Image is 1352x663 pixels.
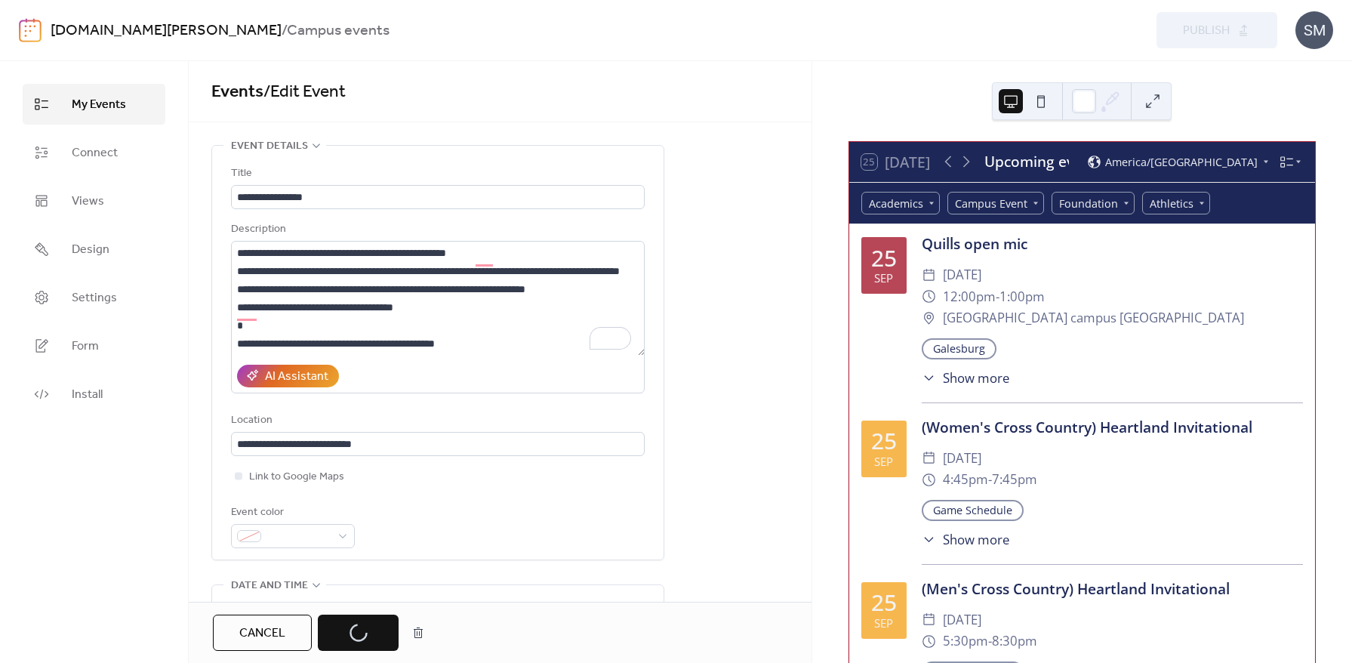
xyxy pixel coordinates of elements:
[72,289,117,307] span: Settings
[922,369,936,387] div: ​
[231,241,645,356] textarea: To enrich screen reader interactions, please activate Accessibility in Grammarly extension settings
[72,241,109,259] span: Design
[871,430,897,452] div: 25
[287,17,390,45] b: Campus events
[922,578,1303,600] div: (Men's Cross Country) Heartland Invitational
[237,365,339,387] button: AI Assistant
[871,247,897,270] div: 25
[19,18,42,42] img: logo
[922,631,936,652] div: ​
[874,456,893,467] div: Sep
[231,137,308,156] span: Event details
[239,624,285,643] span: Cancel
[23,325,165,366] a: Form
[282,17,287,45] b: /
[72,338,99,356] span: Form
[231,504,352,522] div: Event color
[922,609,936,631] div: ​
[23,132,165,173] a: Connect
[231,412,642,430] div: Location
[211,76,263,109] a: Events
[988,631,992,652] span: -
[72,144,118,162] span: Connect
[922,307,936,329] div: ​
[922,530,936,549] div: ​
[984,151,1068,173] div: Upcoming events
[23,229,165,270] a: Design
[874,618,893,629] div: Sep
[922,286,936,308] div: ​
[992,469,1037,491] span: 7:45pm
[943,469,988,491] span: 4:45pm
[943,307,1244,329] span: [GEOGRAPHIC_DATA] campus [GEOGRAPHIC_DATA]
[213,615,312,651] button: Cancel
[943,530,1009,549] span: Show more
[263,76,346,109] span: / Edit Event
[1105,157,1258,168] span: America/[GEOGRAPHIC_DATA]
[231,577,308,595] span: Date and time
[943,369,1009,387] span: Show more
[922,369,1010,387] button: ​Show more
[871,591,897,614] div: 25
[23,277,165,318] a: Settings
[943,631,988,652] span: 5:30pm
[1295,11,1333,49] div: SM
[72,96,126,114] span: My Events
[922,264,936,286] div: ​
[23,374,165,415] a: Install
[922,448,936,470] div: ​
[943,448,981,470] span: [DATE]
[231,220,642,239] div: Description
[922,530,1010,549] button: ​Show more
[943,264,981,286] span: [DATE]
[72,386,103,404] span: Install
[51,17,282,45] a: [DOMAIN_NAME][PERSON_NAME]
[996,286,999,308] span: -
[922,469,936,491] div: ​
[231,165,642,183] div: Title
[992,631,1037,652] span: 8:30pm
[988,469,992,491] span: -
[943,609,981,631] span: [DATE]
[922,417,1303,439] div: (Women's Cross Country) Heartland Invitational
[922,233,1303,255] div: Quills open mic
[23,180,165,221] a: Views
[943,286,996,308] span: 12:00pm
[23,84,165,125] a: My Events
[999,286,1045,308] span: 1:00pm
[265,368,328,386] div: AI Assistant
[874,273,893,284] div: Sep
[249,468,344,486] span: Link to Google Maps
[72,193,104,211] span: Views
